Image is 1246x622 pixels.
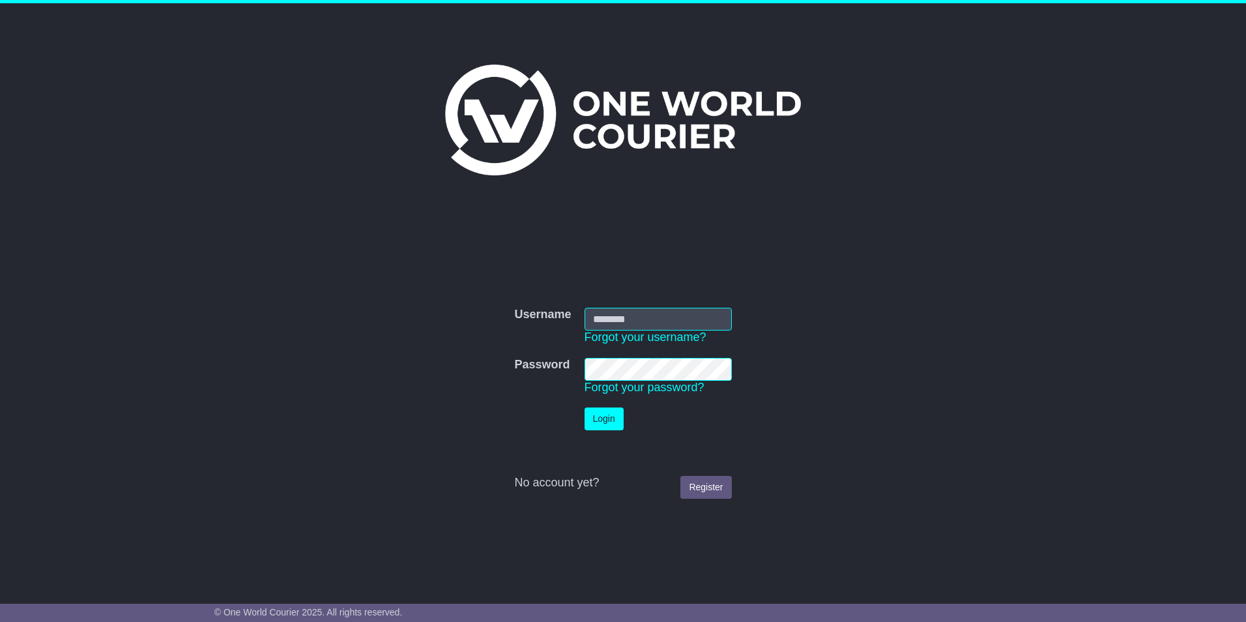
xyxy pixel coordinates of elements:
label: Username [514,308,571,322]
a: Forgot your username? [585,331,706,344]
label: Password [514,358,570,372]
a: Register [680,476,731,499]
button: Login [585,407,624,430]
span: © One World Courier 2025. All rights reserved. [214,607,403,617]
a: Forgot your password? [585,381,704,394]
img: One World [445,65,801,175]
div: No account yet? [514,476,731,490]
